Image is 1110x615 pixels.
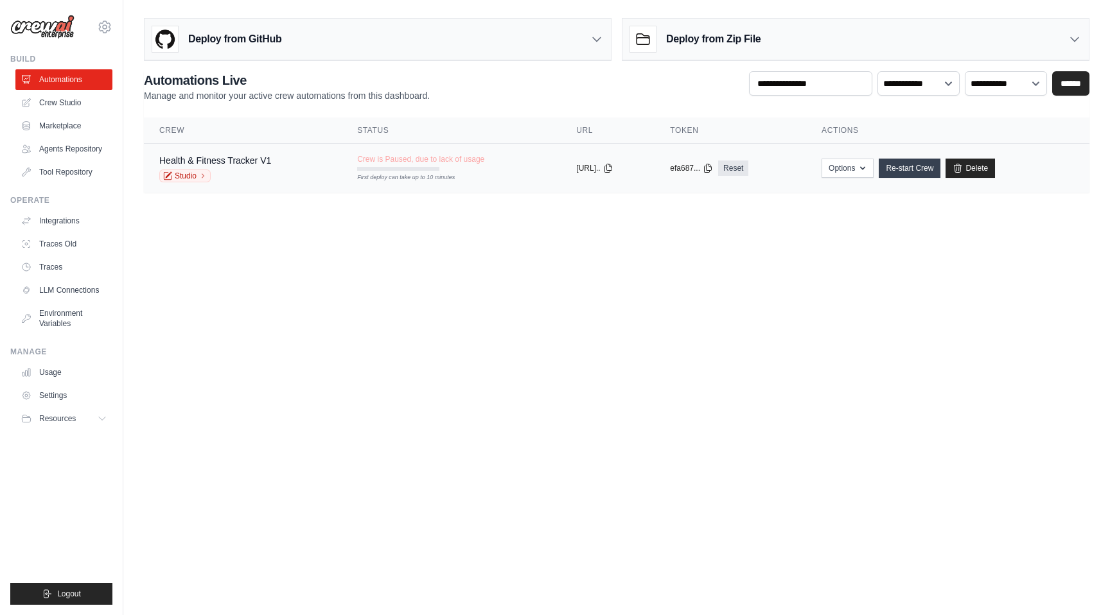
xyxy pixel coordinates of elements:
[806,117,1089,144] th: Actions
[15,162,112,182] a: Tool Repository
[10,583,112,605] button: Logout
[15,92,112,113] a: Crew Studio
[655,117,806,144] th: Token
[357,154,484,164] span: Crew is Paused, due to lack of usage
[144,89,430,102] p: Manage and monitor your active crew automations from this dashboard.
[15,139,112,159] a: Agents Repository
[879,159,940,178] a: Re-start Crew
[188,31,281,47] h3: Deploy from GitHub
[15,69,112,90] a: Automations
[10,347,112,357] div: Manage
[159,155,271,166] a: Health & Fitness Tracker V1
[10,15,75,39] img: Logo
[561,117,655,144] th: URL
[39,413,76,424] span: Resources
[357,173,439,182] div: First deploy can take up to 10 minutes
[15,303,112,334] a: Environment Variables
[10,54,112,64] div: Build
[152,26,178,52] img: GitHub Logo
[15,211,112,231] a: Integrations
[144,117,342,144] th: Crew
[666,31,761,47] h3: Deploy from Zip File
[57,589,81,599] span: Logout
[15,280,112,300] a: LLM Connections
[718,160,748,176] a: Reset
[10,195,112,205] div: Operate
[670,163,713,173] button: efa687...
[159,169,211,182] a: Studio
[15,408,112,429] button: Resources
[15,257,112,277] a: Traces
[946,159,995,178] a: Delete
[822,159,874,178] button: Options
[15,385,112,406] a: Settings
[15,234,112,254] a: Traces Old
[144,71,430,89] h2: Automations Live
[15,362,112,383] a: Usage
[15,116,112,136] a: Marketplace
[342,117,561,144] th: Status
